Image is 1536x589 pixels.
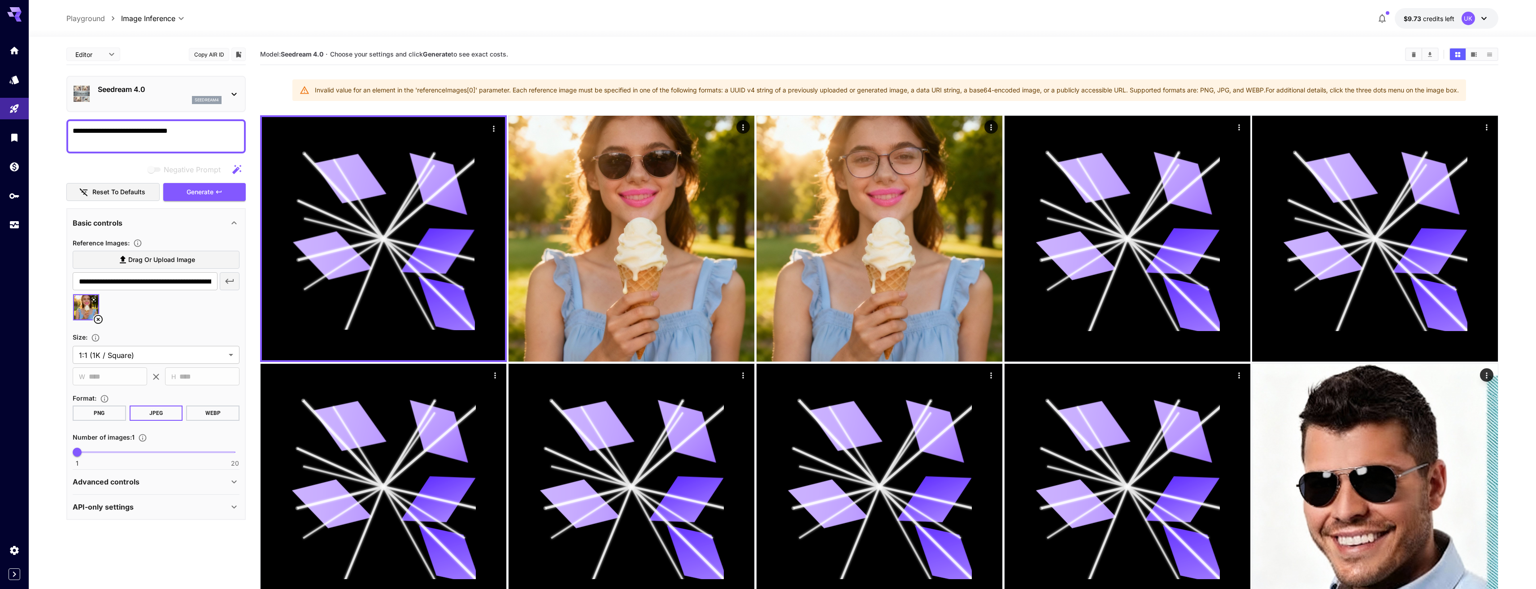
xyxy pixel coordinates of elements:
span: Model: [260,50,323,58]
button: PNG [73,406,126,421]
span: Editor [75,50,103,59]
div: Seedream 4.0seedream4 [73,80,239,108]
div: Show media in grid viewShow media in video viewShow media in list view [1449,48,1498,61]
button: Expand sidebar [9,568,20,580]
button: Download All [1422,48,1438,60]
img: Z [509,116,754,362]
div: Settings [9,545,20,556]
span: Size : [73,333,87,341]
div: Actions [488,368,502,382]
div: Actions [1480,368,1493,382]
button: Copy AIR ID [189,48,229,61]
span: 20 [231,459,239,468]
button: Adjust the dimensions of the generated image by specifying its width and height in pixels, or sel... [87,333,104,342]
div: UK [1462,12,1475,25]
span: Negative Prompt [164,164,221,175]
button: $9.7324UK [1395,8,1498,29]
span: Image Inference [121,13,175,24]
p: Seedream 4.0 [98,84,222,95]
span: Choose your settings and click to see exact costs. [330,50,508,58]
div: Library [9,132,20,143]
div: Clear AllDownload All [1405,48,1439,61]
button: Clear All [1406,48,1422,60]
p: API-only settings [73,502,134,512]
nav: breadcrumb [66,13,121,24]
span: Generate [187,187,213,198]
div: Actions [487,122,500,135]
span: $9.73 [1404,15,1423,22]
label: Drag or upload image [73,251,239,269]
div: Invalid value for an element in the 'referenceImages[0]' parameter. Each reference image must be ... [315,82,1459,98]
div: Advanced controls [73,471,239,493]
button: Show media in list view [1482,48,1497,60]
div: Basic controls [73,212,239,234]
b: Generate [423,50,451,58]
button: Upload a reference image to guide the result. This is needed for Image-to-Image or Inpainting. Su... [130,239,146,248]
button: Reset to defaults [66,183,160,201]
div: API-only settings [73,496,239,518]
p: seedream4 [195,97,219,103]
span: Drag or upload image [128,254,195,266]
div: Models [9,74,20,85]
div: Actions [1232,120,1245,134]
div: Actions [1232,368,1245,382]
div: $9.7324 [1404,14,1454,23]
div: Usage [9,219,20,231]
span: H [171,371,176,382]
span: Reference Images : [73,239,130,247]
div: Actions [736,120,749,134]
span: Number of images : 1 [73,433,135,441]
div: Playground [9,103,20,114]
img: 2Q== [757,116,1002,362]
div: Home [9,45,20,56]
div: Actions [984,120,997,134]
div: Actions [1480,120,1493,134]
span: 1 [76,459,78,468]
button: Specify how many images to generate in a single request. Each image generation will be charged se... [135,433,151,442]
button: Choose the file format for the output image. [96,394,113,403]
button: Generate [163,183,246,201]
span: credits left [1423,15,1454,22]
b: Seedream 4.0 [281,50,323,58]
p: Advanced controls [73,476,139,487]
button: WEBP [186,406,239,421]
div: Wallet [9,161,20,172]
p: Basic controls [73,218,122,228]
a: Playground [66,13,105,24]
div: API Keys [9,190,20,201]
span: Format : [73,394,96,402]
button: Show media in grid view [1450,48,1466,60]
span: 1:1 (1K / Square) [79,350,225,361]
div: Actions [984,368,997,382]
div: Actions [736,368,749,382]
button: Add to library [235,49,243,60]
span: W [79,371,85,382]
p: · [326,49,328,60]
button: JPEG [130,406,183,421]
span: Negative prompts are not compatible with the selected model. [146,164,228,175]
button: Show media in video view [1466,48,1482,60]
